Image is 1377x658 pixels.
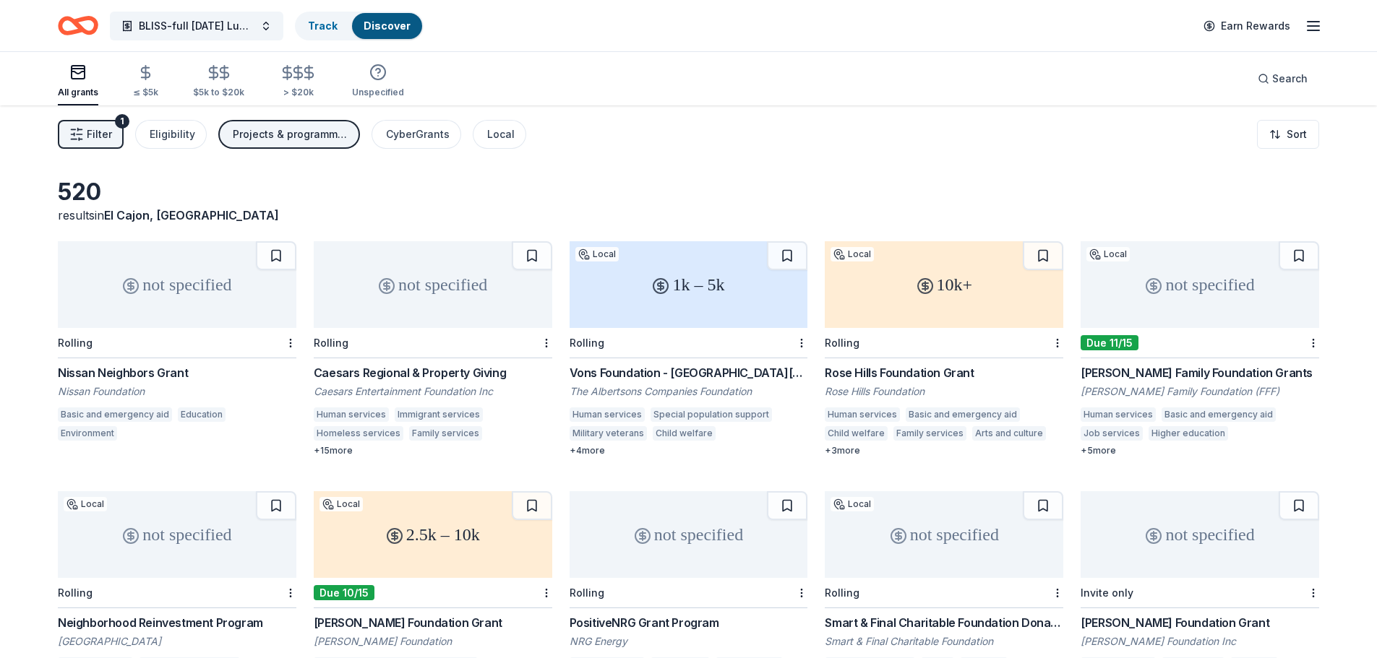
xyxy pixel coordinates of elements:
[352,87,404,98] div: Unspecified
[570,614,808,631] div: PositiveNRG Grant Program
[1081,241,1319,328] div: not specified
[1081,407,1156,422] div: Human services
[279,87,317,98] div: > $20k
[570,241,808,328] div: 1k – 5k
[1081,445,1319,456] div: + 5 more
[364,20,411,32] a: Discover
[825,614,1063,631] div: Smart & Final Charitable Foundation Donations
[295,12,424,40] button: TrackDiscover
[58,586,93,599] div: Rolling
[193,59,244,105] button: $5k to $20k
[570,445,808,456] div: + 4 more
[1081,335,1138,350] div: Due 11/15
[1081,364,1319,381] div: [PERSON_NAME] Family Foundation Grants
[1081,614,1319,631] div: [PERSON_NAME] Foundation Grant
[825,586,859,599] div: Rolling
[133,59,158,105] button: ≤ $5k
[473,120,526,149] button: Local
[570,634,808,649] div: NRG Energy
[233,126,348,143] div: Projects & programming, Other
[58,9,98,43] a: Home
[487,126,515,143] div: Local
[972,426,1046,441] div: Arts and culture
[1195,13,1299,39] a: Earn Rewards
[314,491,552,578] div: 2.5k – 10k
[58,634,296,649] div: [GEOGRAPHIC_DATA]
[58,614,296,631] div: Neighborhood Reinvestment Program
[314,241,552,328] div: not specified
[314,426,403,441] div: Homeless services
[1086,247,1130,261] div: Local
[58,207,296,224] div: results
[1246,64,1319,93] button: Search
[135,120,207,149] button: Eligibility
[1081,384,1319,399] div: [PERSON_NAME] Family Foundation (FFF)
[570,337,604,349] div: Rolling
[1162,407,1276,422] div: Basic and emergency aid
[1257,120,1319,149] button: Sort
[651,407,772,422] div: Special population support
[575,247,619,261] div: Local
[831,247,874,261] div: Local
[319,497,363,511] div: Local
[314,384,552,399] div: Caesars Entertainment Foundation Inc
[58,407,172,422] div: Basic and emergency aid
[825,407,900,422] div: Human services
[825,241,1063,456] a: 10k+LocalRollingRose Hills Foundation GrantRose Hills FoundationHuman servicesBasic and emergency...
[193,87,244,98] div: $5k to $20k
[570,364,808,381] div: Vons Foundation - [GEOGRAPHIC_DATA][US_STATE]
[825,337,859,349] div: Rolling
[570,586,604,599] div: Rolling
[133,87,158,98] div: ≤ $5k
[1081,586,1133,599] div: Invite only
[570,426,647,441] div: Military veterans
[58,58,98,105] button: All grants
[825,364,1063,381] div: Rose Hills Foundation Grant
[825,426,888,441] div: Child welfare
[314,445,552,456] div: + 15 more
[58,120,124,149] button: Filter1
[825,445,1063,456] div: + 3 more
[218,120,360,149] button: Projects & programming, Other
[314,585,374,600] div: Due 10/15
[825,634,1063,649] div: Smart & Final Charitable Foundation
[58,87,98,98] div: All grants
[58,241,296,445] a: not specifiedRollingNissan Neighbors GrantNissan FoundationBasic and emergency aidEducationEnviro...
[653,426,716,441] div: Child welfare
[1149,426,1228,441] div: Higher education
[279,59,317,105] button: > $20k
[58,364,296,381] div: Nissan Neighbors Grant
[178,407,226,422] div: Education
[1272,70,1308,87] span: Search
[314,407,389,422] div: Human services
[314,634,552,649] div: [PERSON_NAME] Foundation
[308,20,338,32] a: Track
[395,407,483,422] div: Immigrant services
[150,126,195,143] div: Eligibility
[893,426,966,441] div: Family services
[570,241,808,456] a: 1k – 5kLocalRollingVons Foundation - [GEOGRAPHIC_DATA][US_STATE]The Albertsons Companies Foundati...
[139,17,254,35] span: BLISS-full [DATE] Luncheon
[352,58,404,105] button: Unspecified
[825,241,1063,328] div: 10k+
[314,337,348,349] div: Rolling
[831,497,874,511] div: Local
[570,384,808,399] div: The Albertsons Companies Foundation
[570,407,645,422] div: Human services
[906,407,1020,422] div: Basic and emergency aid
[58,178,296,207] div: 520
[372,120,461,149] button: CyberGrants
[87,126,112,143] span: Filter
[110,12,283,40] button: BLISS-full [DATE] Luncheon
[58,426,117,441] div: Environment
[58,241,296,328] div: not specified
[1081,634,1319,649] div: [PERSON_NAME] Foundation Inc
[1081,426,1143,441] div: Job services
[409,426,482,441] div: Family services
[104,208,279,222] span: El Cajon, [GEOGRAPHIC_DATA]
[58,384,296,399] div: Nissan Foundation
[58,491,296,578] div: not specified
[1081,491,1319,578] div: not specified
[314,614,552,631] div: [PERSON_NAME] Foundation Grant
[314,364,552,381] div: Caesars Regional & Property Giving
